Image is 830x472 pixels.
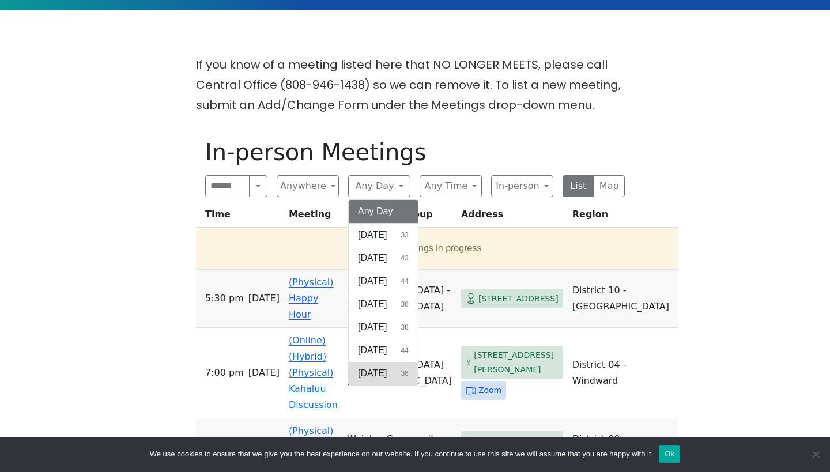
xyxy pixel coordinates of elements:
span: 5:30 PM [205,290,244,307]
span: [STREET_ADDRESS][PERSON_NAME] [474,433,559,462]
input: Search [205,175,250,197]
span: 7:00 PM [205,365,244,381]
button: [DATE]44 results [349,270,418,293]
button: [DATE]44 results [349,339,418,362]
span: [DATE] [358,367,387,380]
button: Any Day [349,200,418,223]
span: 43 results [401,253,408,263]
span: 38 results [401,299,408,309]
span: We use cookies to ensure that we give you the best experience on our website. If you continue to ... [150,448,653,460]
td: District 10 - [GEOGRAPHIC_DATA] [568,270,678,328]
button: [DATE]38 results [349,293,418,316]
span: [DATE] [248,365,280,381]
h1: In-person Meetings [205,138,625,166]
span: [DATE] [358,251,387,265]
button: [DATE]36 results [349,362,418,385]
span: [STREET_ADDRESS] [478,292,559,306]
button: List [563,175,594,197]
span: [DATE] [358,343,387,357]
button: 3 meetings in progress [201,232,669,265]
p: If you know of a meeting listed here that NO LONGER MEETS, please call Central Office (808-946-14... [196,55,634,115]
span: No [810,448,821,460]
span: [DATE] [358,297,387,311]
span: 44 results [401,345,408,356]
button: Any Time [420,175,482,197]
th: Address [456,206,568,228]
span: [DATE] [248,290,280,307]
a: (Online) (Hybrid) (Physical) Kahaluu Discussion [289,335,338,410]
span: [DATE] [358,228,387,242]
td: [GEOGRAPHIC_DATA] - [GEOGRAPHIC_DATA] [342,270,456,328]
button: [DATE]38 results [349,316,418,339]
th: Time [196,206,284,228]
button: Any Day [348,175,410,197]
span: Zoom [478,383,501,398]
button: Anywhere [277,175,339,197]
button: Ok [659,445,680,463]
span: 38 results [401,322,408,333]
button: In-person [491,175,553,197]
td: [GEOGRAPHIC_DATA][DEMOGRAPHIC_DATA] [342,328,456,418]
span: [DATE] [358,274,387,288]
div: Any Day [348,199,418,386]
span: 36 results [401,368,408,379]
th: Region [568,206,678,228]
a: (Physical) Alive And Sober [289,425,334,469]
button: [DATE]43 results [349,247,418,270]
span: 44 results [401,276,408,286]
span: [DATE] [358,320,387,334]
span: 33 results [401,230,408,240]
th: Meeting [284,206,342,228]
a: (Physical) Happy Hour [289,277,334,320]
button: [DATE]33 results [349,224,418,247]
span: [STREET_ADDRESS][PERSON_NAME] [474,348,559,376]
button: Search [249,175,267,197]
td: District 04 - Windward [568,328,678,418]
th: Location / Group [342,206,456,228]
button: Map [594,175,625,197]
